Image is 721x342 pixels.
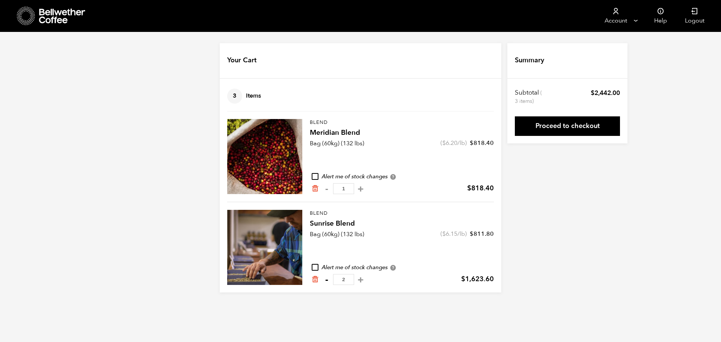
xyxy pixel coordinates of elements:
[356,276,365,283] button: +
[311,185,319,193] a: Remove from cart
[322,185,331,193] button: -
[227,56,256,65] h4: Your Cart
[442,139,457,147] bdi: 6.20
[227,89,261,104] h4: Items
[442,230,446,238] span: $
[310,173,494,181] div: Alert me of stock changes
[470,139,474,147] span: $
[333,183,354,194] input: Qty
[227,89,242,104] span: 3
[442,230,457,238] bdi: 6.15
[310,139,364,148] p: Bag (60kg) (132 lbs)
[591,89,594,97] span: $
[310,128,494,138] h4: Meridian Blend
[515,89,543,105] th: Subtotal
[442,139,446,147] span: $
[310,119,494,127] p: Blend
[310,230,364,239] p: Bag (60kg) (132 lbs)
[310,218,494,229] h4: Sunrise Blend
[467,184,494,193] bdi: 818.40
[440,230,467,238] span: ( /lb)
[461,274,494,284] bdi: 1,623.60
[440,139,467,147] span: ( /lb)
[311,276,319,283] a: Remove from cart
[461,274,465,284] span: $
[310,210,494,217] p: Blend
[467,184,471,193] span: $
[470,230,494,238] bdi: 811.80
[515,116,620,136] a: Proceed to checkout
[591,89,620,97] bdi: 2,442.00
[356,185,365,193] button: +
[470,230,474,238] span: $
[310,264,494,272] div: Alert me of stock changes
[322,276,331,283] button: -
[515,56,544,65] h4: Summary
[333,274,354,285] input: Qty
[470,139,494,147] bdi: 818.40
